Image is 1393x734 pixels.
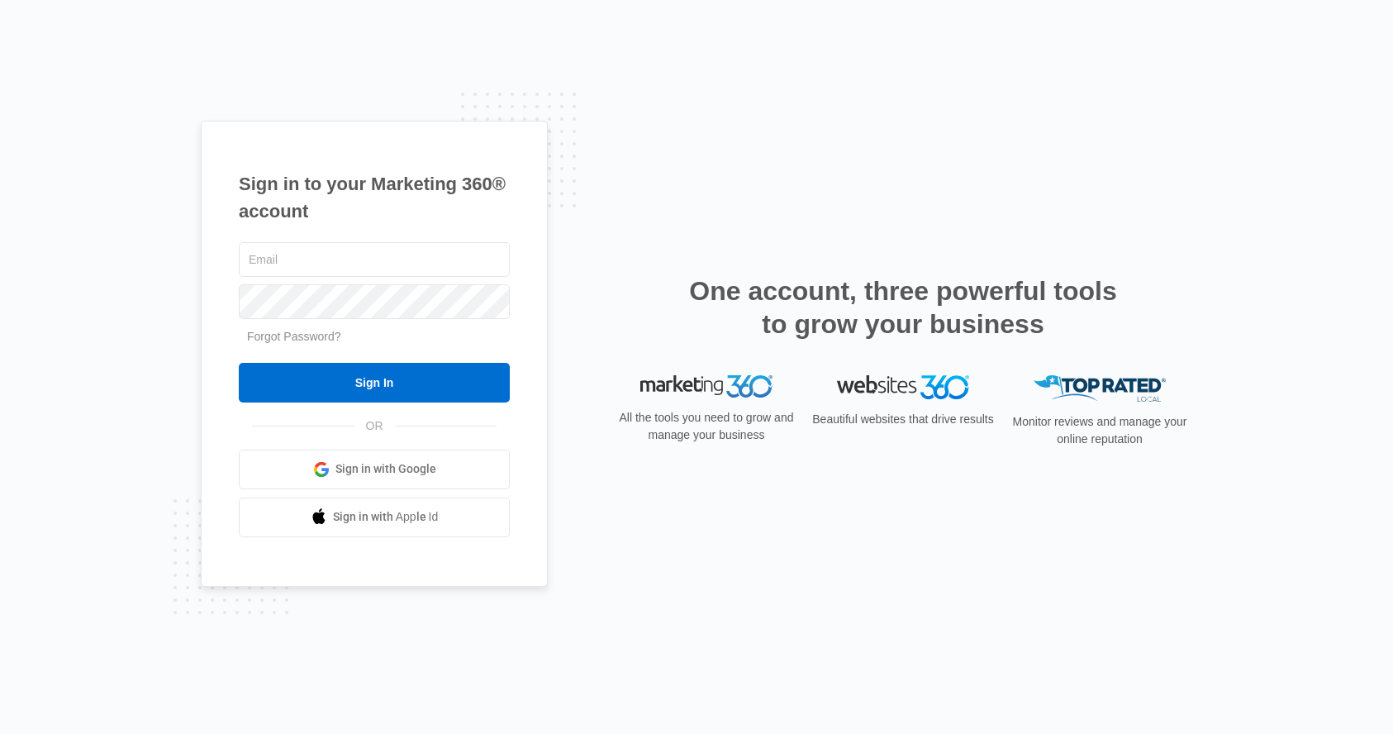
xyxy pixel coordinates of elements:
a: Forgot Password? [247,330,341,343]
h1: Sign in to your Marketing 360® account [239,170,510,225]
p: Monitor reviews and manage your online reputation [1007,413,1192,448]
img: Marketing 360 [640,375,773,398]
img: Top Rated Local [1034,375,1166,403]
span: Sign in with Google [335,460,436,478]
a: Sign in with Google [239,450,510,489]
img: Websites 360 [837,375,969,399]
a: Sign in with Apple Id [239,498,510,537]
span: Sign in with Apple Id [333,508,439,526]
input: Sign In [239,363,510,403]
h2: One account, three powerful tools to grow your business [684,274,1122,341]
p: All the tools you need to grow and manage your business [614,409,799,444]
span: OR [354,417,395,435]
input: Email [239,242,510,277]
p: Beautiful websites that drive results [811,411,996,428]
